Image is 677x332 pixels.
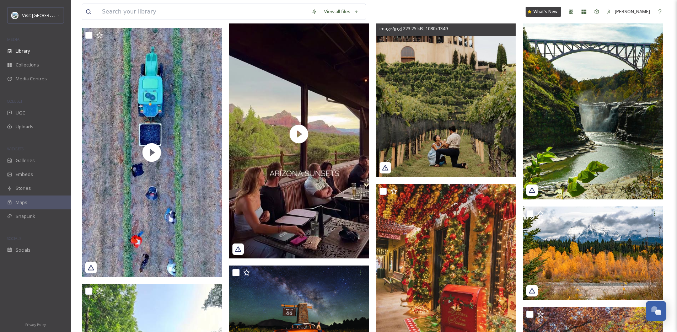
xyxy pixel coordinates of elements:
[16,109,25,116] span: UGC
[7,236,21,241] span: SOCIALS
[16,123,33,130] span: Uploads
[7,98,22,104] span: COLLECT
[16,185,31,192] span: Stories
[7,146,23,151] span: WIDGETS
[321,5,362,18] a: View all files
[16,171,33,178] span: Embeds
[526,7,561,17] a: What's New
[646,301,666,321] button: Open Chat
[11,12,18,19] img: download.png
[376,2,516,177] img: discover.dahlonega-5592972.jpg
[16,157,35,164] span: Galleries
[7,37,20,42] span: MEDIA
[22,12,90,18] span: Visit [GEOGRAPHIC_DATA] Parks
[229,9,369,258] img: thumbnail
[16,48,30,54] span: Library
[82,28,222,277] img: thumbnail
[16,199,27,206] span: Maps
[16,75,47,82] span: Media Centres
[25,322,46,327] span: Privacy Policy
[380,25,448,32] span: image/jpg | 223.25 kB | 1080 x 1349
[16,213,35,220] span: SnapLink
[16,61,39,68] span: Collections
[16,247,31,253] span: Socials
[523,207,663,300] img: discoverkalispellmontana-5437120.jpg
[603,5,654,18] a: [PERSON_NAME]
[523,13,663,199] img: nf_imaging-5427482.jpg
[98,4,308,20] input: Search your library
[615,8,650,15] span: [PERSON_NAME]
[25,320,46,328] a: Privacy Policy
